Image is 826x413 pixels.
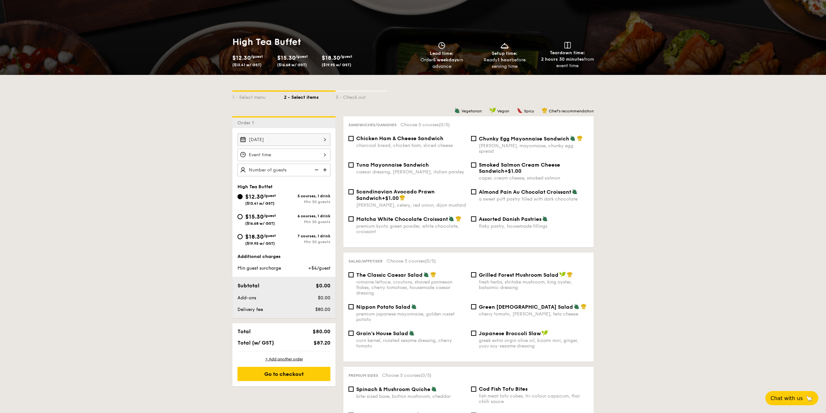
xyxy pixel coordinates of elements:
[550,50,585,56] span: Teardown time:
[322,54,340,61] span: $18.30
[356,189,435,201] span: Scandinavian Avocado Prawn Sandwich
[382,373,431,378] span: Choose 5 courses
[471,304,476,309] input: Green [DEMOGRAPHIC_DATA] Saladcherry tomato, [PERSON_NAME], feta cheese
[296,54,308,59] span: /guest
[284,214,330,218] div: 6 courses, 1 drink
[237,194,243,199] input: $12.30/guest($13.41 w/ GST)5 courses, 1 drinkMin 30 guests
[308,265,330,271] span: +$4/guest
[479,279,589,290] div: fresh herbs, shiitake mushroom, king oyster, balsamic dressing
[356,162,429,168] span: Tuna Mayonnaise Sandwich
[356,338,466,349] div: corn kernel, roasted sesame dressing, cherry tomato
[348,162,354,168] input: Tuna Mayonnaise Sandwichcaesar dressing, [PERSON_NAME], italian parsley
[237,265,281,271] span: Min guest surcharge
[245,201,275,206] span: ($13.41 w/ GST)
[479,338,589,349] div: greek extra virgin olive oil, kizami nori, ginger, yuzu soy-sesame dressing
[264,213,276,218] span: /guest
[284,234,330,238] div: 7 courses, 1 drink
[572,189,578,194] img: icon-vegetarian.fe4039eb.svg
[471,136,476,141] input: Chunky Egg Mayonnaise Sandwich[PERSON_NAME], mayonnaise, chunky egg spread
[237,133,330,146] input: Event date
[439,122,450,128] span: (0/5)
[237,184,273,190] span: High Tea Buffet
[479,223,589,229] div: flaky pastry, housemade fillings
[479,196,589,202] div: a sweet puff pastry filled with dark chocolate
[237,307,263,312] span: Delivery fee
[245,221,275,226] span: ($16.68 w/ GST)
[479,272,559,278] span: Grilled Forest Mushroom Salad
[570,135,576,141] img: icon-vegetarian.fe4039eb.svg
[430,51,454,56] span: Lead time:
[471,272,476,277] input: Grilled Forest Mushroom Saladfresh herbs, shiitake mushroom, king oyster, balsamic dressing
[479,136,569,142] span: Chunky Egg Mayonnaise Sandwich
[517,108,523,113] img: icon-spicy.37a8142b.svg
[348,189,354,194] input: Scandinavian Avocado Prawn Sandwich+$1.00[PERSON_NAME], celery, red onion, dijon mustard
[479,216,541,222] span: Assorted Danish Pastries
[387,258,436,264] span: Choose 5 courses
[277,54,296,61] span: $15.30
[471,189,476,194] input: Almond Pain Au Chocolat Croissanta sweet puff pastry filled with dark chocolate
[348,272,354,277] input: The Classic Caesar Saladromaine lettuce, croutons, shaved parmesan flakes, cherry tomatoes, house...
[313,328,330,335] span: $80.00
[237,367,330,381] div: Go to checkout
[237,295,256,301] span: Add-ons
[316,283,330,289] span: $0.00
[356,202,466,208] div: [PERSON_NAME], celery, red onion, dijon mustard
[479,304,573,310] span: Green [DEMOGRAPHIC_DATA] Salad
[471,162,476,168] input: Smoked Salmon Cream Cheese Sandwich+$1.00caper, cream cheese, smoked salmon
[541,57,584,62] strong: 2 hours 30 minutes
[574,304,579,309] img: icon-vegetarian.fe4039eb.svg
[264,233,276,238] span: /guest
[479,189,571,195] span: Almond Pain Au Chocolat Croissant
[284,200,330,204] div: Min 30 guests
[479,393,589,404] div: fish meat tofu cubes, tri-colour capsicum, thai chilli sauce
[356,394,466,399] div: bite-sized base, button mushroom, cheddar
[348,331,354,336] input: Grain's House Saladcorn kernel, roasted sesame dressing, cherry tomato
[479,386,528,392] span: Cod Fish Tofu Bites
[336,92,387,101] div: 3 - Check out
[479,175,589,181] div: caper, cream cheese, smoked salmon
[314,340,330,346] span: $87.20
[356,304,410,310] span: Nippon Potato Salad
[237,328,251,335] span: Total
[284,194,330,198] div: 5 courses, 1 drink
[437,42,447,49] img: icon-clock.2db775ea.svg
[433,57,459,63] strong: 5 weekdays
[237,149,330,161] input: Event time
[356,169,466,175] div: caesar dressing, [PERSON_NAME], italian parsley
[284,240,330,244] div: Min 30 guests
[237,214,243,219] input: $15.30/guest($16.68 w/ GST)6 courses, 1 drinkMin 30 guests
[542,108,548,113] img: icon-chef-hat.a58ddaea.svg
[340,54,352,59] span: /guest
[448,216,454,222] img: icon-vegetarian.fe4039eb.svg
[284,220,330,224] div: Min 30 guests
[456,216,461,222] img: icon-chef-hat.a58ddaea.svg
[479,143,589,154] div: [PERSON_NAME], mayonnaise, chunky egg spread
[245,241,275,246] span: ($19.95 w/ GST)
[237,234,243,239] input: $18.30/guest($19.95 w/ GST)7 courses, 1 drinkMin 30 guests
[542,216,548,222] img: icon-vegetarian.fe4039eb.svg
[311,164,321,176] img: icon-reduce.1d2dbef1.svg
[251,54,263,59] span: /guest
[356,386,430,392] span: Spinach & Mushroom Quiche
[232,36,410,48] h1: High Tea Buffet
[504,168,521,174] span: +$1.00
[425,258,436,264] span: (0/5)
[264,193,276,198] span: /guest
[232,92,284,101] div: 1 - Select menu
[348,259,383,263] span: Salad/Appetiser
[559,272,566,277] img: icon-vegan.f8ff3823.svg
[356,330,408,336] span: Grain's House Salad
[237,120,257,126] span: Order 1
[356,311,466,322] div: premium japanese mayonnaise, golden russet potato
[237,283,259,289] span: Subtotal
[431,386,437,392] img: icon-vegetarian.fe4039eb.svg
[454,108,460,113] img: icon-vegetarian.fe4039eb.svg
[356,135,443,141] span: Chicken Ham & Cheese Sandwich
[245,193,264,200] span: $12.30
[413,57,471,70] div: Order in advance
[461,109,482,113] span: Vegetarian
[277,63,307,67] span: ($16.68 w/ GST)
[400,122,450,128] span: Choose 5 courses
[348,123,397,127] span: Sandwiches/Danishes
[476,57,534,70] div: Ready before serving time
